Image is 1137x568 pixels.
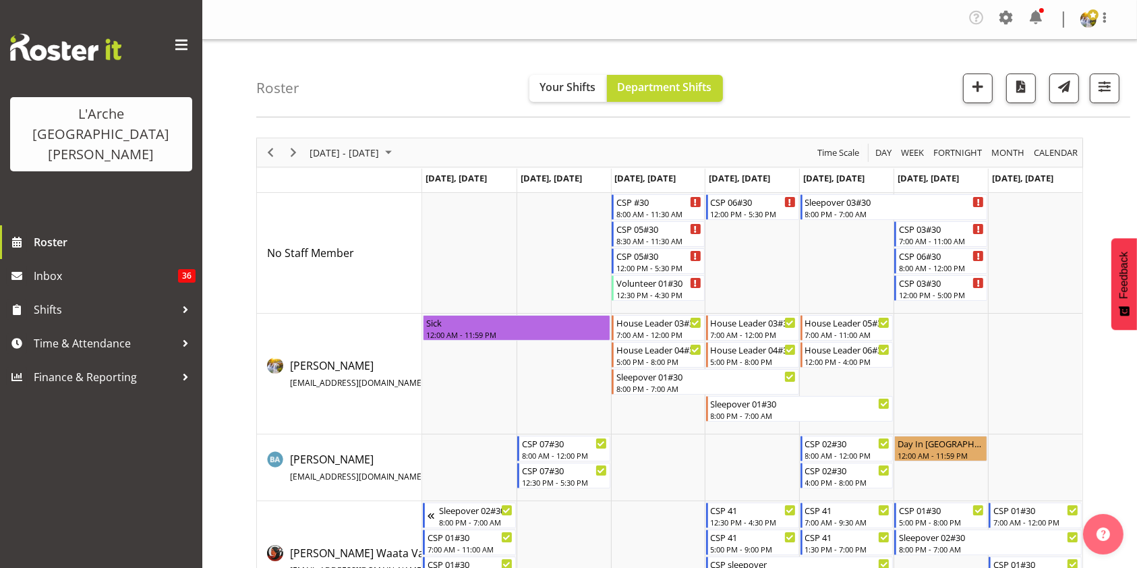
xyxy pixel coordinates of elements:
div: Bibi Ali"s event - Day In Lieu Begin From Saturday, August 23, 2025 at 12:00:00 AM GMT+12:00 Ends... [894,436,987,461]
div: No Staff Member"s event - CSP 06#30 Begin From Thursday, August 21, 2025 at 12:00:00 PM GMT+12:00... [706,194,799,220]
div: Cherri Waata Vale"s event - CSP 01#30 Begin From Sunday, August 24, 2025 at 7:00:00 AM GMT+12:00 ... [989,503,1082,528]
div: CSP 01#30 [899,503,984,517]
div: Sleepover 02#30 [899,530,1078,544]
div: No Staff Member"s event - Sleepover 03#30 Begin From Friday, August 22, 2025 at 8:00:00 PM GMT+12... [800,194,988,220]
img: help-xxl-2.png [1097,528,1110,541]
div: CSP 01#30 [993,503,1078,517]
div: 8:00 PM - 7:00 AM [805,208,985,219]
div: 7:00 AM - 12:00 PM [711,329,796,340]
span: [PERSON_NAME] [290,452,478,483]
div: 7:00 AM - 11:00 AM [805,329,890,340]
div: CSP 07#30 [522,463,607,477]
div: Sleepover 02#30 [439,503,513,517]
div: 7:00 AM - 12:00 PM [993,517,1078,528]
div: 5:00 PM - 8:00 PM [616,356,701,367]
div: CSP 05#30 [616,249,701,262]
div: 8:00 AM - 12:00 PM [805,450,890,461]
a: [PERSON_NAME][EMAIL_ADDRESS][DOMAIN_NAME] [290,451,478,484]
div: L'Arche [GEOGRAPHIC_DATA][PERSON_NAME] [24,104,179,165]
div: Aizza Garduque"s event - House Leader 04#30 Begin From Thursday, August 21, 2025 at 5:00:00 PM GM... [706,342,799,368]
div: 12:00 PM - 5:30 PM [711,208,796,219]
div: 8:00 PM - 7:00 AM [899,544,1078,555]
div: 8:00 AM - 12:00 PM [522,450,607,461]
div: No Staff Member"s event - CSP 06#30 Begin From Saturday, August 23, 2025 at 8:00:00 AM GMT+12:00 ... [894,248,987,274]
button: Previous [262,144,280,161]
div: CSP 06#30 [899,249,984,262]
button: Fortnight [931,144,985,161]
div: No Staff Member"s event - CSP 03#30 Begin From Saturday, August 23, 2025 at 12:00:00 PM GMT+12:00... [894,275,987,301]
div: No Staff Member"s event - CSP #30 Begin From Wednesday, August 20, 2025 at 8:00:00 AM GMT+12:00 E... [612,194,705,220]
div: 7:00 AM - 11:00 AM [899,235,984,246]
button: Month [1032,144,1080,161]
div: 4:00 PM - 8:00 PM [805,477,890,488]
div: 8:00 AM - 12:00 PM [899,262,984,273]
button: Send a list of all shifts for the selected filtered period to all rostered employees. [1049,74,1079,103]
div: Cherri Waata Vale"s event - CSP 01#30 Begin From Saturday, August 23, 2025 at 5:00:00 PM GMT+12:0... [894,503,987,528]
div: House Leader 03#30 [616,316,701,329]
span: Your Shifts [540,80,596,94]
div: 12:30 PM - 5:30 PM [522,477,607,488]
span: [DATE], [DATE] [709,172,770,184]
div: No Staff Member"s event - Volunteer 01#30 Begin From Wednesday, August 20, 2025 at 12:30:00 PM GM... [612,275,705,301]
div: 8:00 AM - 11:30 AM [616,208,701,219]
a: No Staff Member [267,245,354,261]
button: Timeline Month [989,144,1027,161]
button: Your Shifts [529,75,607,102]
span: [DATE], [DATE] [615,172,676,184]
span: Time & Attendance [34,333,175,353]
span: [DATE], [DATE] [803,172,865,184]
div: Aizza Garduque"s event - House Leader 05#30 Begin From Friday, August 22, 2025 at 7:00:00 AM GMT+... [800,315,894,341]
span: [DATE], [DATE] [898,172,959,184]
div: 7:00 AM - 11:00 AM [428,544,513,555]
div: CSP 02#30 [805,436,890,450]
div: No Staff Member"s event - CSP 03#30 Begin From Saturday, August 23, 2025 at 7:00:00 AM GMT+12:00 ... [894,221,987,247]
div: 1:30 PM - 7:00 PM [805,544,890,555]
td: No Staff Member resource [257,193,422,314]
h4: Roster [256,80,299,96]
div: House Leader 04#30 [711,343,796,356]
div: 12:00 PM - 5:30 PM [616,262,701,273]
div: Cherri Waata Vale"s event - CSP 01#30 Begin From Monday, August 18, 2025 at 7:00:00 AM GMT+12:00 ... [423,530,516,555]
button: Add a new shift [963,74,993,103]
div: House Leader 04#30 [616,343,701,356]
div: Sleepover 03#30 [805,195,985,208]
span: [PERSON_NAME] [290,358,478,389]
td: Aizza Garduque resource [257,314,422,434]
div: 8:30 AM - 11:30 AM [616,235,701,246]
div: Sleepover 01#30 [616,370,796,383]
button: Filter Shifts [1090,74,1119,103]
div: CSP 41 [711,503,796,517]
div: Cherri Waata Vale"s event - CSP 41 Begin From Friday, August 22, 2025 at 7:00:00 AM GMT+12:00 End... [800,503,894,528]
span: Week [900,144,925,161]
div: Next [282,138,305,167]
div: House Leader 06#30 [805,343,890,356]
span: Department Shifts [618,80,712,94]
span: Finance & Reporting [34,367,175,387]
span: calendar [1032,144,1079,161]
button: Next [285,144,303,161]
div: Aizza Garduque"s event - House Leader 04#30 Begin From Wednesday, August 20, 2025 at 5:00:00 PM G... [612,342,705,368]
span: Feedback [1118,252,1130,299]
div: Bibi Ali"s event - CSP 02#30 Begin From Friday, August 22, 2025 at 4:00:00 PM GMT+12:00 Ends At F... [800,463,894,488]
div: Sick [426,316,607,329]
div: Bibi Ali"s event - CSP 02#30 Begin From Friday, August 22, 2025 at 8:00:00 AM GMT+12:00 Ends At F... [800,436,894,461]
div: Cherri Waata Vale"s event - Sleepover 02#30 Begin From Saturday, August 23, 2025 at 8:00:00 PM GM... [894,530,1082,555]
div: 8:00 PM - 7:00 AM [616,383,796,394]
div: 5:00 PM - 9:00 PM [711,544,796,555]
div: CSP 03#30 [899,276,984,289]
div: 7:00 AM - 12:00 PM [616,329,701,340]
div: CSP 06#30 [711,195,796,208]
span: Roster [34,232,196,252]
div: Day In [GEOGRAPHIC_DATA] [898,436,984,450]
div: CSP 07#30 [522,436,607,450]
span: Inbox [34,266,178,286]
div: 12:00 PM - 4:00 PM [805,356,890,367]
span: Shifts [34,300,175,320]
div: CSP 03#30 [899,222,984,235]
img: Rosterit website logo [10,34,121,61]
div: House Leader 03#30 [711,316,796,329]
div: 8:00 PM - 7:00 AM [439,517,513,528]
div: Bibi Ali"s event - CSP 07#30 Begin From Tuesday, August 19, 2025 at 12:30:00 PM GMT+12:00 Ends At... [517,463,610,488]
div: 12:00 AM - 11:59 PM [898,450,984,461]
img: aizza-garduque4b89473dfc6c768e6a566f2329987521.png [1080,11,1097,28]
